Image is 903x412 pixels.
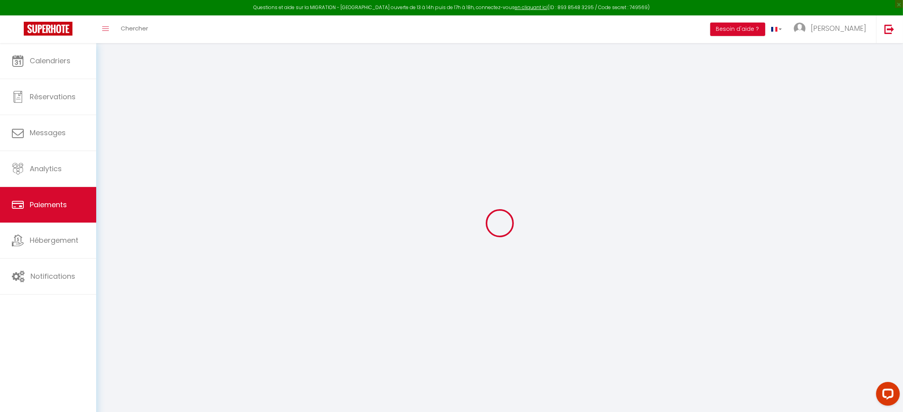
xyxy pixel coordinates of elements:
[30,235,78,245] span: Hébergement
[811,23,866,33] span: [PERSON_NAME]
[710,23,765,36] button: Besoin d'aide ?
[515,4,548,11] a: en cliquant ici
[121,24,148,32] span: Chercher
[30,271,75,281] span: Notifications
[30,164,62,174] span: Analytics
[884,24,894,34] img: logout
[115,15,154,43] a: Chercher
[30,200,67,210] span: Paiements
[870,379,903,412] iframe: LiveChat chat widget
[30,56,70,66] span: Calendriers
[794,23,806,34] img: ...
[788,15,876,43] a: ... [PERSON_NAME]
[24,22,72,36] img: Super Booking
[30,92,76,102] span: Réservations
[30,128,66,138] span: Messages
